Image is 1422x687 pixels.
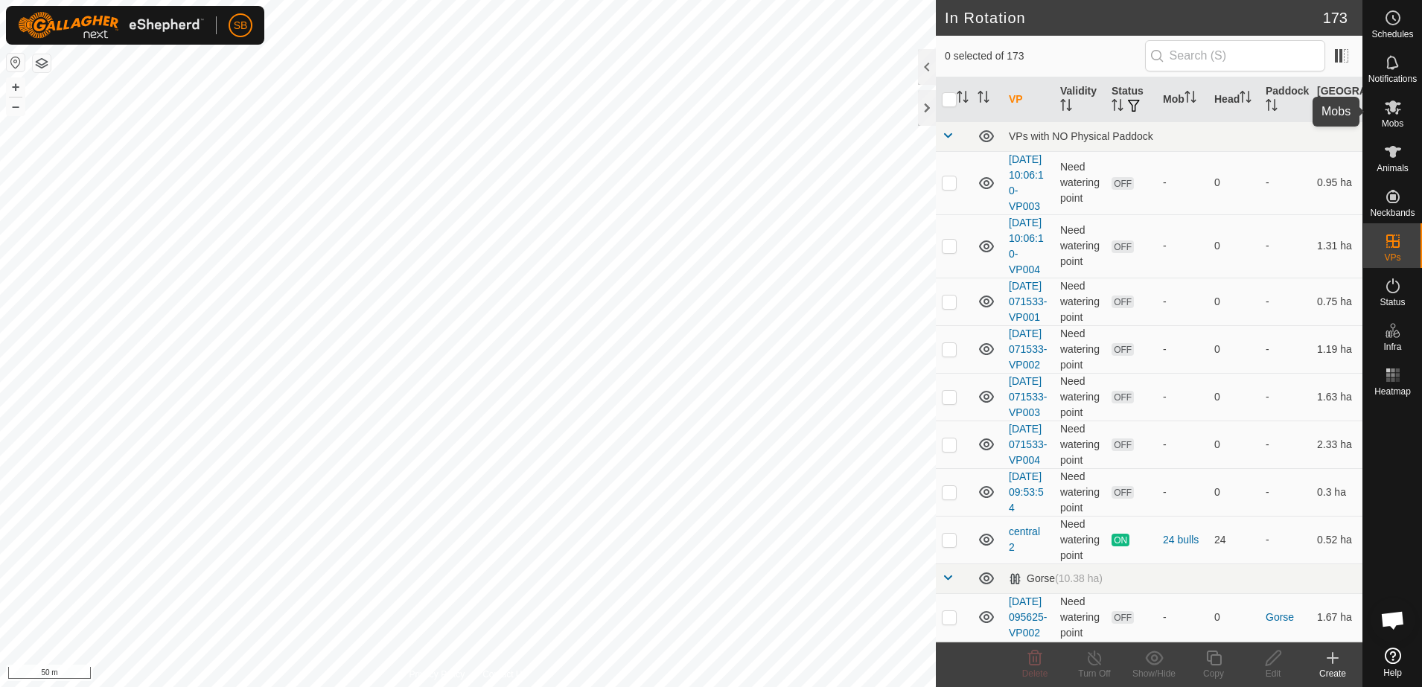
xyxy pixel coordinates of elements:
[1208,421,1260,468] td: 0
[1260,214,1311,278] td: -
[1009,375,1047,418] a: [DATE] 071533-VP003
[1009,153,1044,212] a: [DATE] 10:06:10-VP003
[1260,516,1311,563] td: -
[1112,177,1134,190] span: OFF
[1311,278,1362,325] td: 0.75 ha
[1163,342,1202,357] div: -
[945,9,1323,27] h2: In Rotation
[1009,280,1047,323] a: [DATE] 071533-VP001
[1374,387,1411,396] span: Heatmap
[1054,77,1106,122] th: Validity
[957,93,969,105] p-sorticon: Activate to sort
[978,93,989,105] p-sorticon: Activate to sort
[1112,343,1134,356] span: OFF
[1106,77,1157,122] th: Status
[1112,438,1134,451] span: OFF
[1112,611,1134,624] span: OFF
[1208,373,1260,421] td: 0
[1371,598,1415,642] div: Open chat
[1112,534,1129,546] span: ON
[1260,151,1311,214] td: -
[1208,214,1260,278] td: 0
[1009,217,1044,275] a: [DATE] 10:06:10-VP004
[1266,611,1294,623] a: Gorse
[1370,208,1415,217] span: Neckbands
[1060,101,1072,113] p-sorticon: Activate to sort
[1208,593,1260,641] td: 0
[1009,470,1044,514] a: [DATE] 09:53:54
[1003,77,1054,122] th: VP
[1163,437,1202,453] div: -
[7,54,25,71] button: Reset Map
[1163,485,1202,500] div: -
[1163,610,1202,625] div: -
[1185,93,1196,105] p-sorticon: Activate to sort
[7,98,25,115] button: –
[1208,325,1260,373] td: 0
[1112,240,1134,253] span: OFF
[945,48,1145,64] span: 0 selected of 173
[1243,667,1303,680] div: Edit
[33,54,51,72] button: Map Layers
[1054,278,1106,325] td: Need watering point
[1009,595,1047,639] a: [DATE] 095625-VP002
[1163,532,1202,548] div: 24 bulls
[1260,468,1311,516] td: -
[7,78,25,96] button: +
[1368,74,1417,83] span: Notifications
[1163,294,1202,310] div: -
[1157,77,1208,122] th: Mob
[1260,421,1311,468] td: -
[1383,668,1402,677] span: Help
[1208,77,1260,122] th: Head
[1163,389,1202,405] div: -
[1311,214,1362,278] td: 1.31 ha
[1055,572,1103,584] span: (10.38 ha)
[1022,668,1048,679] span: Delete
[1380,298,1405,307] span: Status
[1240,93,1252,105] p-sorticon: Activate to sort
[1009,525,1040,553] a: central 2
[234,18,248,33] span: SB
[1124,667,1184,680] div: Show/Hide
[1054,516,1106,563] td: Need watering point
[1311,421,1362,468] td: 2.33 ha
[1260,77,1311,122] th: Paddock
[1384,253,1400,262] span: VPs
[1383,342,1401,351] span: Infra
[1208,278,1260,325] td: 0
[1377,164,1409,173] span: Animals
[1311,593,1362,641] td: 1.67 ha
[1112,486,1134,499] span: OFF
[1112,391,1134,403] span: OFF
[1266,101,1278,113] p-sorticon: Activate to sort
[1145,40,1325,71] input: Search (S)
[409,668,465,681] a: Privacy Policy
[1323,7,1348,29] span: 173
[1054,214,1106,278] td: Need watering point
[18,12,204,39] img: Gallagher Logo
[1311,325,1362,373] td: 1.19 ha
[1303,667,1362,680] div: Create
[1363,642,1422,683] a: Help
[1311,373,1362,421] td: 1.63 ha
[1009,572,1103,585] div: Gorse
[1184,667,1243,680] div: Copy
[1260,278,1311,325] td: -
[1208,516,1260,563] td: 24
[1163,238,1202,254] div: -
[1340,101,1352,113] p-sorticon: Activate to sort
[1163,175,1202,191] div: -
[1054,373,1106,421] td: Need watering point
[1009,327,1047,371] a: [DATE] 071533-VP002
[1054,325,1106,373] td: Need watering point
[1009,423,1047,466] a: [DATE] 071533-VP004
[1311,516,1362,563] td: 0.52 ha
[1311,77,1362,122] th: [GEOGRAPHIC_DATA] Area
[1382,119,1403,128] span: Mobs
[1371,30,1413,39] span: Schedules
[1208,468,1260,516] td: 0
[1054,421,1106,468] td: Need watering point
[1260,373,1311,421] td: -
[1054,151,1106,214] td: Need watering point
